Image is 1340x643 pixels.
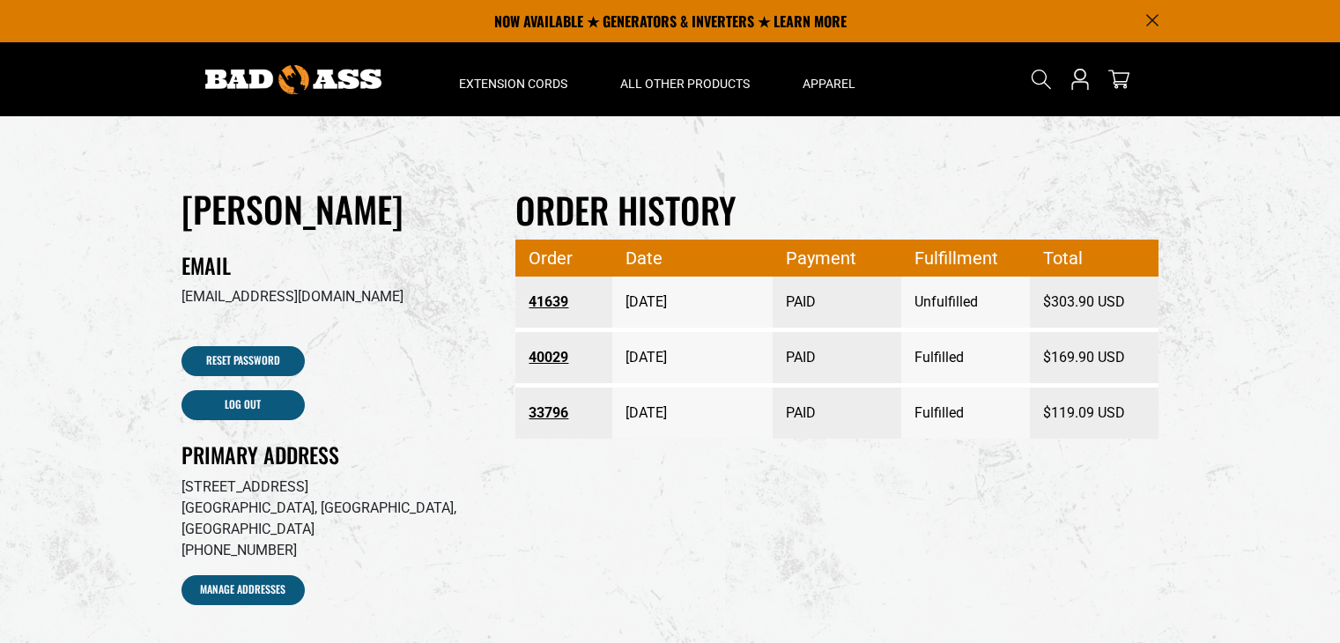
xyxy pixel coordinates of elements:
[914,333,1017,382] span: Fulfilled
[626,293,667,310] time: [DATE]
[1043,388,1145,438] span: $119.09 USD
[529,286,599,318] a: Order number 41639
[181,540,490,561] p: [PHONE_NUMBER]
[181,575,305,605] a: Manage Addresses
[181,286,490,307] p: [EMAIL_ADDRESS][DOMAIN_NAME]
[181,187,490,231] h1: [PERSON_NAME]
[529,342,599,373] a: Order number 40029
[914,240,1017,276] span: Fulfillment
[181,252,490,279] h2: Email
[1043,333,1145,382] span: $169.90 USD
[914,388,1017,438] span: Fulfilled
[786,333,888,382] span: PAID
[786,240,888,276] span: Payment
[515,187,1159,233] h2: Order history
[594,42,776,116] summary: All Other Products
[529,397,599,429] a: Order number 33796
[786,388,888,438] span: PAID
[1043,240,1145,276] span: Total
[1027,65,1055,93] summary: Search
[776,42,882,116] summary: Apparel
[803,76,855,92] span: Apparel
[181,441,490,469] h2: Primary Address
[626,404,667,421] time: [DATE]
[181,477,490,498] p: [STREET_ADDRESS]
[205,65,381,94] img: Bad Ass Extension Cords
[1043,277,1145,327] span: $303.90 USD
[181,346,305,376] a: Reset Password
[181,390,305,420] a: Log out
[626,349,667,366] time: [DATE]
[914,277,1017,327] span: Unfulfilled
[620,76,750,92] span: All Other Products
[529,240,599,276] span: Order
[433,42,594,116] summary: Extension Cords
[626,240,760,276] span: Date
[786,277,888,327] span: PAID
[459,76,567,92] span: Extension Cords
[181,498,490,540] p: [GEOGRAPHIC_DATA], [GEOGRAPHIC_DATA], [GEOGRAPHIC_DATA]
